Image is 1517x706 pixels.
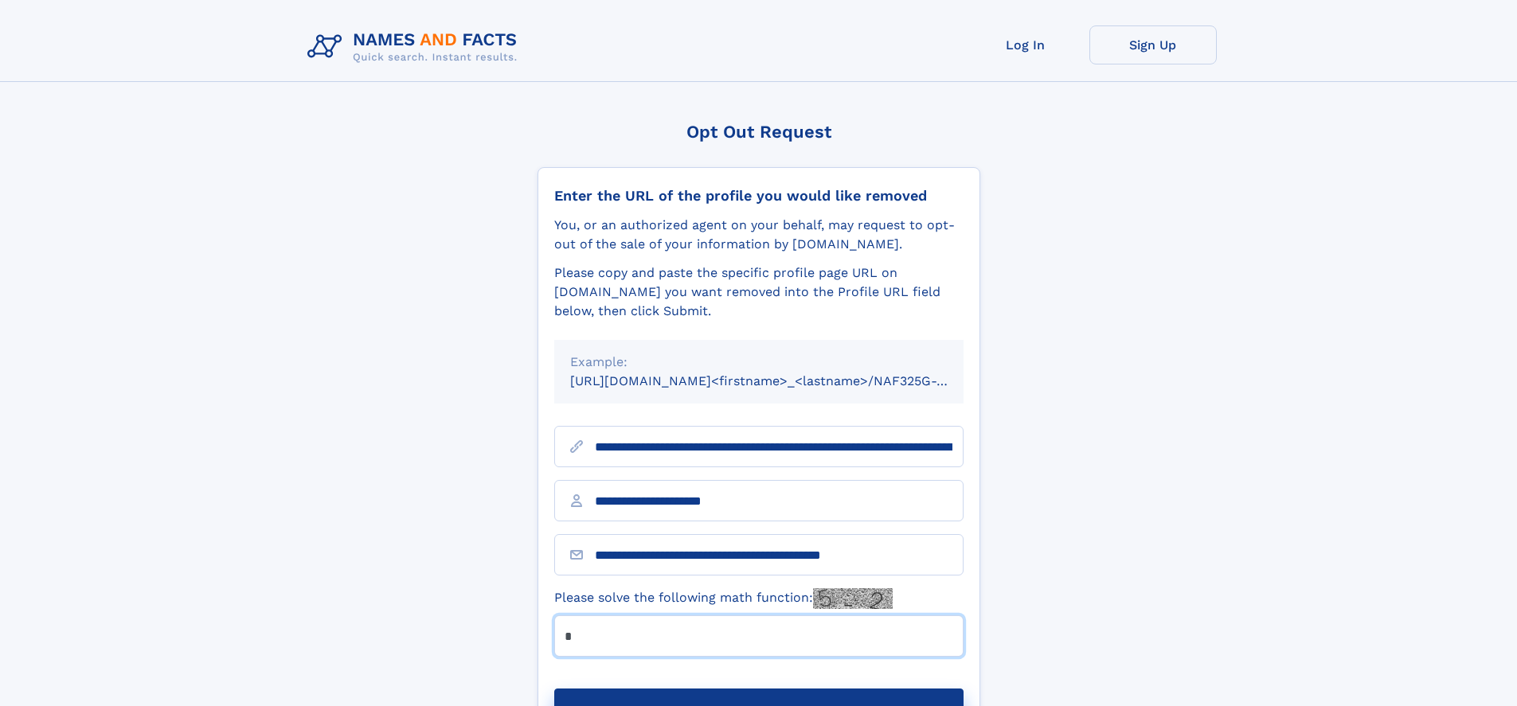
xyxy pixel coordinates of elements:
[570,353,948,372] div: Example:
[554,588,893,609] label: Please solve the following math function:
[301,25,530,68] img: Logo Names and Facts
[554,263,964,321] div: Please copy and paste the specific profile page URL on [DOMAIN_NAME] you want removed into the Pr...
[570,373,994,388] small: [URL][DOMAIN_NAME]<firstname>_<lastname>/NAF325G-xxxxxxxx
[962,25,1089,64] a: Log In
[554,187,964,205] div: Enter the URL of the profile you would like removed
[538,122,980,142] div: Opt Out Request
[1089,25,1217,64] a: Sign Up
[554,216,964,254] div: You, or an authorized agent on your behalf, may request to opt-out of the sale of your informatio...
